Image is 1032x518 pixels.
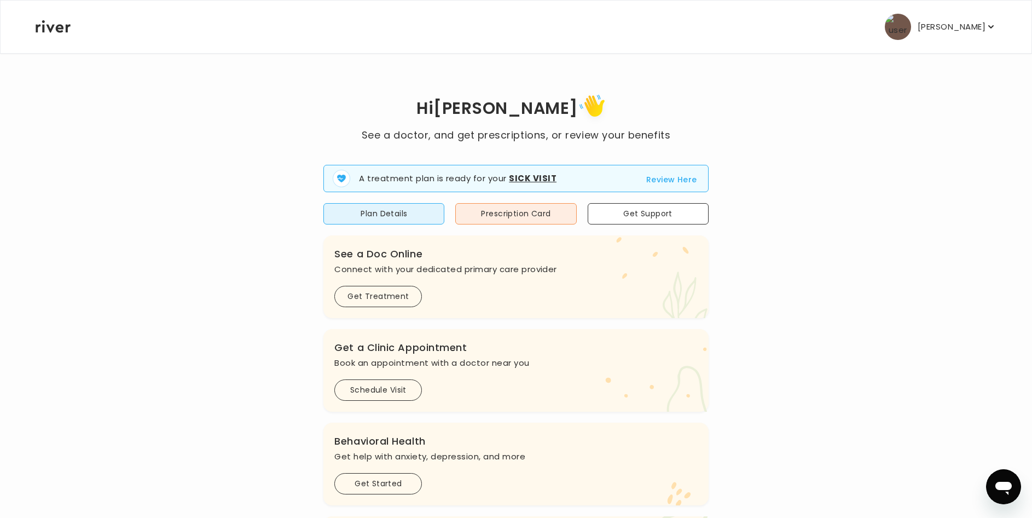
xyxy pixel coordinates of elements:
[334,379,422,401] button: Schedule Visit
[334,246,697,262] h3: See a Doc Online
[334,355,697,371] p: Book an appointment with a doctor near you
[588,203,709,225] button: Get Support
[362,91,670,128] h1: Hi [PERSON_NAME]
[362,128,670,143] p: See a doctor, and get prescriptions, or review your benefits
[334,262,697,277] p: Connect with your dedicated primary care provider
[885,14,996,40] button: user avatar[PERSON_NAME]
[334,473,422,494] button: Get Started
[334,449,697,464] p: Get help with anxiety, depression, and more
[359,172,556,185] p: A treatment plan is ready for your
[334,340,697,355] h3: Get a Clinic Appointment
[334,434,697,449] h3: Behavioral Health
[455,203,576,225] button: Prescription Card
[986,469,1021,504] iframe: Button to launch messaging window
[885,14,911,40] img: user avatar
[509,172,556,184] strong: Sick Visit
[918,19,985,34] p: [PERSON_NAME]
[646,173,697,186] button: Review Here
[323,203,444,225] button: Plan Details
[334,286,422,307] button: Get Treatment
